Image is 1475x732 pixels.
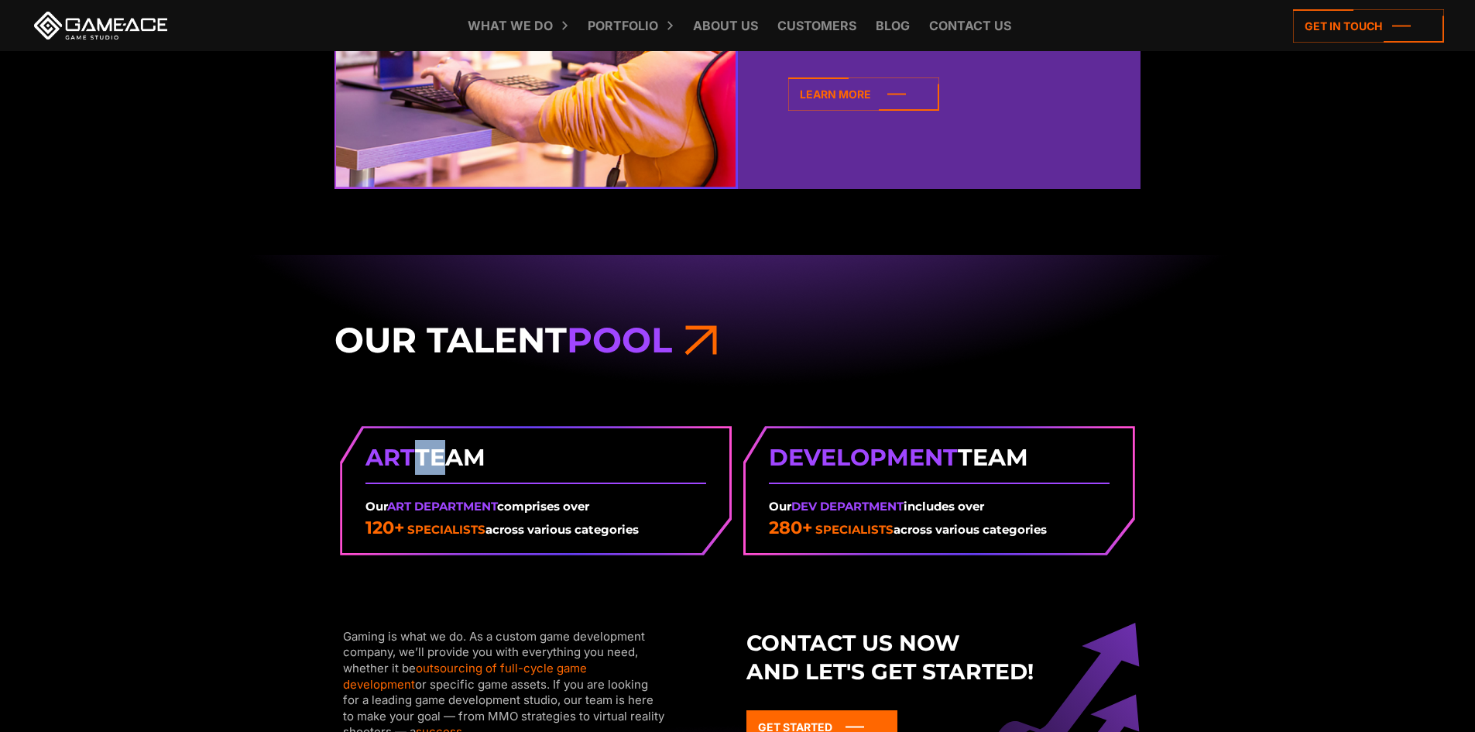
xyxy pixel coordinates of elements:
[815,522,894,537] span: specialists
[343,661,587,692] a: outsourcing of full-cycle game development
[1293,9,1444,43] a: Get in touch
[746,629,1132,687] strong: Contact us now and let's get started!
[365,517,404,538] em: 120+
[769,517,812,538] em: 280+
[407,522,485,537] span: specialists
[567,318,672,361] span: Pool
[769,498,1110,516] p: Our includes over
[769,440,1110,475] strong: Team
[769,443,958,472] span: Development
[387,499,497,514] span: Art Department
[365,440,706,475] strong: Team
[769,498,1110,541] div: across various categories
[365,498,706,541] div: across various categories
[788,77,939,111] a: Learn More
[365,443,415,472] span: Art
[334,318,1141,362] h3: Our Talent
[791,499,904,514] span: Dev Department
[365,498,706,516] p: Our comprises over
